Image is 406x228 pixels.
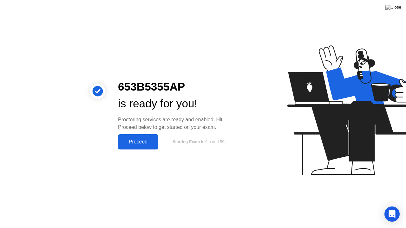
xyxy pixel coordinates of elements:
[161,136,236,148] button: Starting Exam in9m and 59s
[118,79,236,95] div: 653B5355AP
[118,134,158,149] button: Proceed
[120,139,156,145] div: Proceed
[118,116,236,131] div: Proctoring services are ready and enabled. Hit Proceed below to get started on your exam.
[385,5,401,10] img: Close
[205,139,226,144] span: 9m and 59s
[384,206,400,222] div: Open Intercom Messenger
[118,95,236,112] div: is ready for you!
